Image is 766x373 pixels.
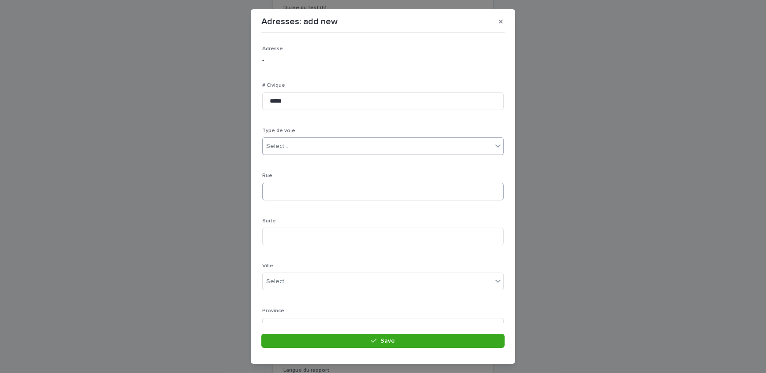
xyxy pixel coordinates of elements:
[262,308,284,314] span: Province
[380,338,395,344] span: Save
[262,83,285,88] span: # Civique
[262,128,295,133] span: Type de voie
[266,277,288,286] div: Select...
[266,142,288,151] div: Select...
[262,218,276,224] span: Suite
[261,16,338,27] p: Adresses: add new
[262,263,273,269] span: Ville
[262,56,504,65] p: -
[261,334,505,348] button: Save
[262,46,283,52] span: Adresse
[262,173,272,178] span: Rue
[266,322,288,331] div: Select...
